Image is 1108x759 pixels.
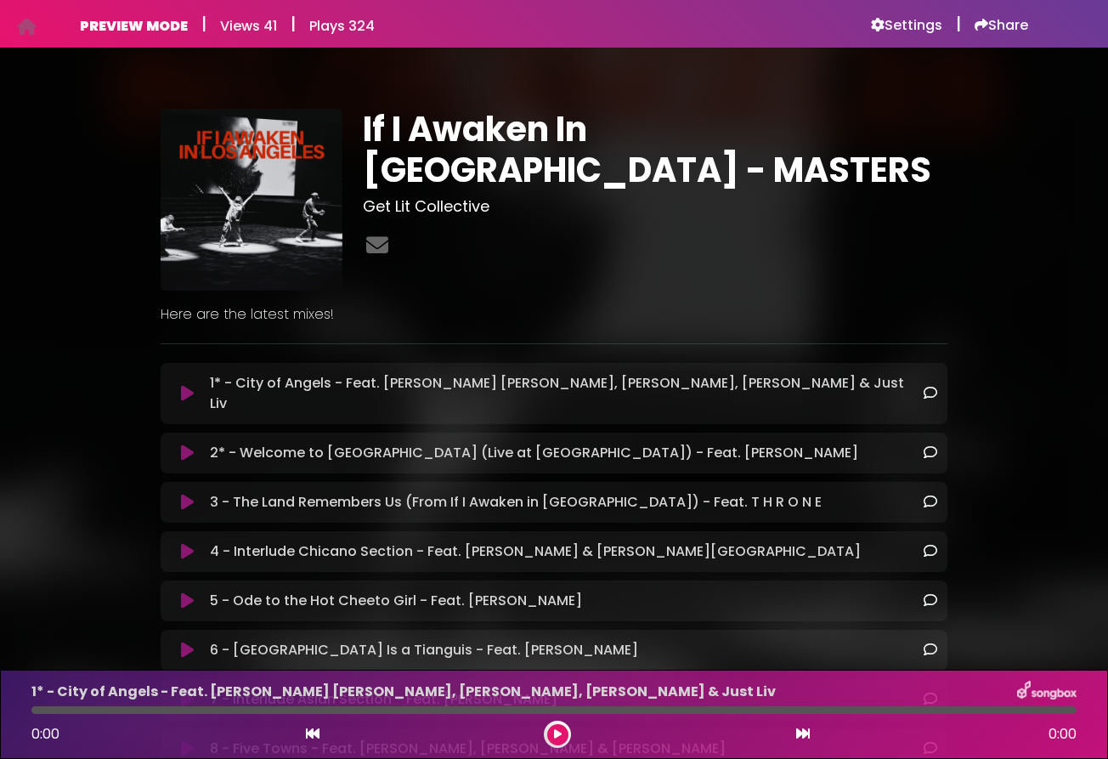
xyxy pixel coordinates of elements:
[871,17,942,34] a: Settings
[1017,681,1077,703] img: songbox-logo-white.png
[210,373,924,414] p: 1* - City of Angels - Feat. [PERSON_NAME] [PERSON_NAME], [PERSON_NAME], [PERSON_NAME] & Just Liv
[161,109,342,291] img: jpqCGvsiRDGDrW28OCCq
[210,443,858,463] p: 2* - Welcome to [GEOGRAPHIC_DATA] (Live at [GEOGRAPHIC_DATA]) - Feat. [PERSON_NAME]
[363,197,948,216] h3: Get Lit Collective
[210,541,861,562] p: 4 - Interlude Chicano Section - Feat. [PERSON_NAME] & [PERSON_NAME][GEOGRAPHIC_DATA]
[31,724,59,744] span: 0:00
[161,304,947,325] p: Here are the latest mixes!
[220,18,277,34] h6: Views 41
[1049,724,1077,745] span: 0:00
[31,682,776,702] p: 1* - City of Angels - Feat. [PERSON_NAME] [PERSON_NAME], [PERSON_NAME], [PERSON_NAME] & Just Liv
[975,17,1028,34] a: Share
[956,14,961,34] h5: |
[309,18,375,34] h6: Plays 324
[363,109,948,190] h1: If I Awaken In [GEOGRAPHIC_DATA] - MASTERS
[210,492,822,513] p: 3 - The Land Remembers Us (From If I Awaken in [GEOGRAPHIC_DATA]) - Feat. T H R O N E
[210,640,638,660] p: 6 - [GEOGRAPHIC_DATA] Is a Tianguis - Feat. [PERSON_NAME]
[201,14,206,34] h5: |
[210,591,582,611] p: 5 - Ode to the Hot Cheeto Girl - Feat. [PERSON_NAME]
[291,14,296,34] h5: |
[80,18,188,34] h6: PREVIEW MODE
